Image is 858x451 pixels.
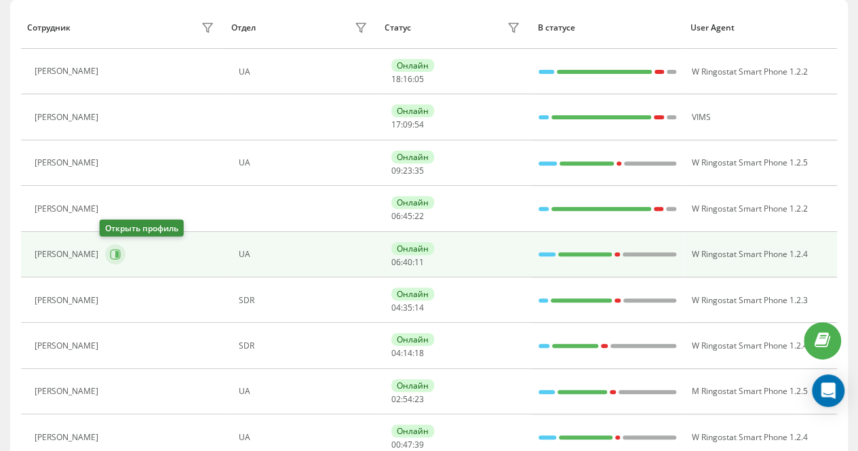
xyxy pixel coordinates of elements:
[414,210,424,222] span: 22
[239,250,371,259] div: UA
[391,439,401,450] span: 00
[391,258,424,267] div: : :
[239,341,371,351] div: SDR
[691,111,710,123] span: VIMS
[414,439,424,450] span: 39
[414,256,424,268] span: 11
[403,439,412,450] span: 47
[391,59,434,72] div: Онлайн
[35,433,102,442] div: [PERSON_NAME]
[391,120,424,130] div: : :
[414,347,424,359] span: 18
[414,165,424,176] span: 35
[35,113,102,122] div: [PERSON_NAME]
[391,151,434,163] div: Онлайн
[391,256,401,268] span: 06
[391,166,424,176] div: : :
[391,379,434,392] div: Онлайн
[403,256,412,268] span: 40
[403,302,412,313] span: 35
[35,66,102,76] div: [PERSON_NAME]
[691,203,807,214] span: W Ringostat Smart Phone 1.2.2
[391,393,401,405] span: 02
[35,204,102,214] div: [PERSON_NAME]
[391,75,424,84] div: : :
[403,119,412,130] span: 09
[385,23,411,33] div: Статус
[391,395,424,404] div: : :
[812,374,844,407] div: Open Intercom Messenger
[691,294,807,306] span: W Ringostat Smart Phone 1.2.3
[391,440,424,450] div: : :
[690,23,831,33] div: User Agent
[414,302,424,313] span: 14
[414,119,424,130] span: 54
[231,23,256,33] div: Отдел
[391,165,401,176] span: 09
[239,67,371,77] div: UA
[403,210,412,222] span: 45
[239,296,371,305] div: SDR
[537,23,678,33] div: В статусе
[100,220,184,237] div: Открыть профиль
[391,212,424,221] div: : :
[391,288,434,300] div: Онлайн
[35,158,102,168] div: [PERSON_NAME]
[391,73,401,85] span: 18
[403,393,412,405] span: 54
[391,242,434,255] div: Онлайн
[239,433,371,442] div: UA
[403,73,412,85] span: 16
[403,347,412,359] span: 14
[35,250,102,259] div: [PERSON_NAME]
[391,303,424,313] div: : :
[391,119,401,130] span: 17
[403,165,412,176] span: 23
[691,66,807,77] span: W Ringostat Smart Phone 1.2.2
[691,431,807,443] span: W Ringostat Smart Phone 1.2.4
[27,23,71,33] div: Сотрудник
[414,73,424,85] span: 05
[391,347,401,359] span: 04
[414,393,424,405] span: 23
[691,248,807,260] span: W Ringostat Smart Phone 1.2.4
[391,333,434,346] div: Онлайн
[391,104,434,117] div: Онлайн
[239,158,371,168] div: UA
[35,387,102,396] div: [PERSON_NAME]
[691,385,807,397] span: M Ringostat Smart Phone 1.2.5
[35,341,102,351] div: [PERSON_NAME]
[691,340,807,351] span: W Ringostat Smart Phone 1.2.4
[391,349,424,358] div: : :
[391,302,401,313] span: 04
[391,425,434,437] div: Онлайн
[691,157,807,168] span: W Ringostat Smart Phone 1.2.5
[391,196,434,209] div: Онлайн
[35,296,102,305] div: [PERSON_NAME]
[239,387,371,396] div: UA
[391,210,401,222] span: 06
